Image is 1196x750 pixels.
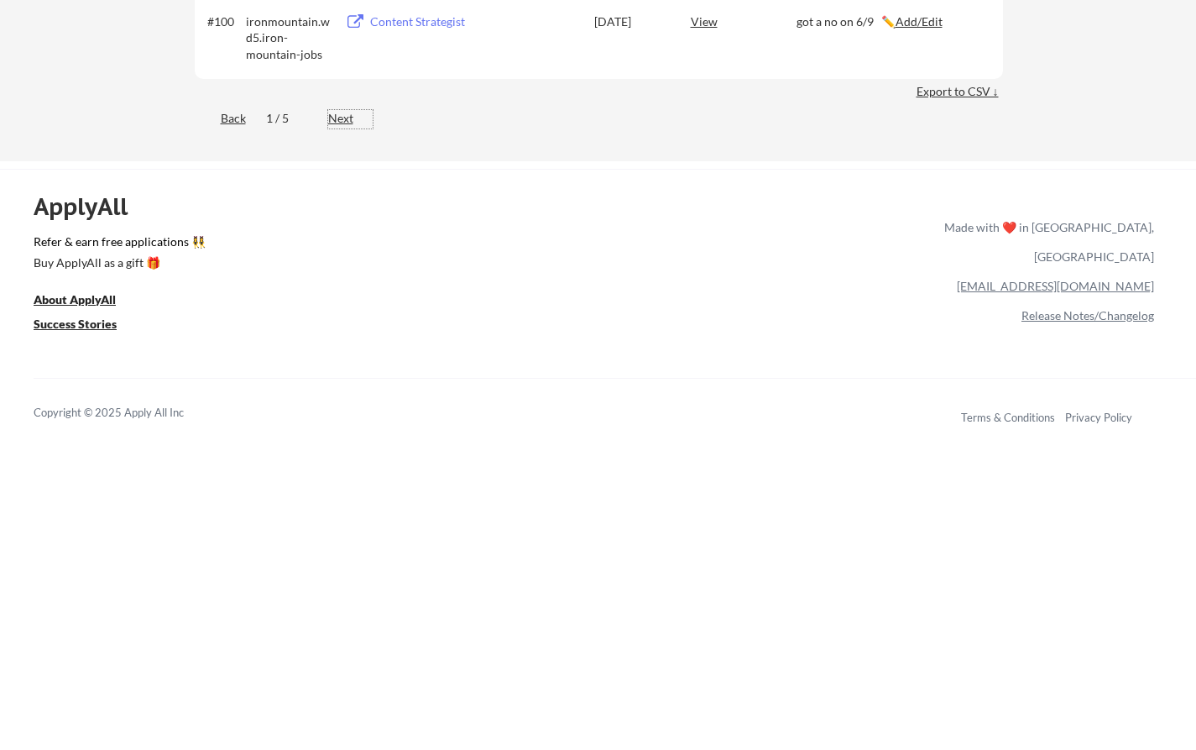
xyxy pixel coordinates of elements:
[207,13,240,30] div: #100
[34,236,593,254] a: Refer & earn free applications 👯‍♀️
[594,13,668,30] div: [DATE]
[370,13,578,30] div: Content Strategist
[691,6,796,36] div: View
[34,405,227,422] div: Copyright © 2025 Apply All Inc
[34,292,116,307] u: About ApplyAll
[917,83,1003,100] div: Export to CSV ↓
[957,279,1154,293] a: [EMAIL_ADDRESS][DOMAIN_NAME]
[34,317,117,331] u: Success Stories
[34,315,139,336] a: Success Stories
[34,257,201,269] div: Buy ApplyAll as a gift 🎁
[328,110,373,127] div: Next
[937,212,1154,271] div: Made with ❤️ in [GEOGRAPHIC_DATA], [GEOGRAPHIC_DATA]
[896,14,943,29] u: Add/Edit
[1065,411,1132,424] a: Privacy Policy
[34,192,147,221] div: ApplyAll
[246,13,330,63] div: ironmountain.wd5.iron-mountain-jobs
[34,291,139,312] a: About ApplyAll
[1021,308,1154,323] a: Release Notes/Changelog
[961,411,1055,424] a: Terms & Conditions
[266,110,308,127] div: 1 / 5
[195,110,246,127] div: Back
[34,254,201,275] a: Buy ApplyAll as a gift 🎁
[796,13,988,30] div: got a no on 6/9 ✏️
